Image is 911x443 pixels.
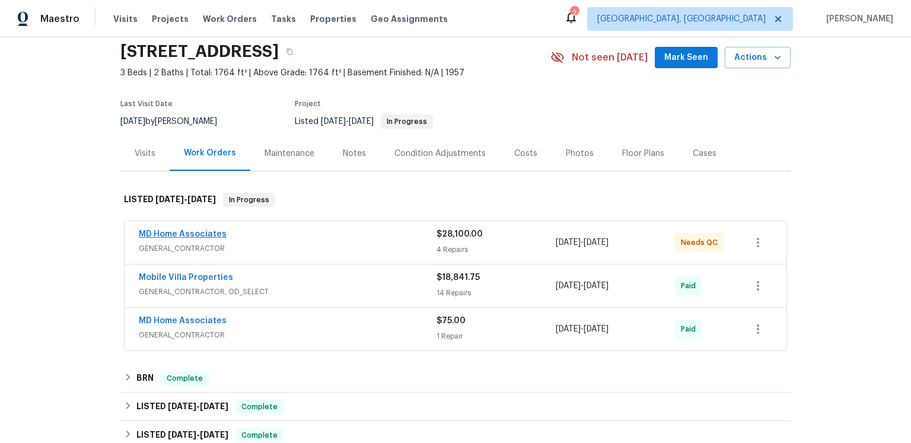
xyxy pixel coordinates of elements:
div: by [PERSON_NAME] [120,114,231,129]
span: [DATE] [321,117,346,126]
div: BRN Complete [120,364,791,393]
span: [DATE] [556,325,581,333]
a: MD Home Associates [139,317,227,325]
button: Actions [725,47,791,69]
span: 3 Beds | 2 Baths | Total: 1764 ft² | Above Grade: 1764 ft² | Basement Finished: N/A | 1957 [120,67,550,79]
span: - [155,195,216,203]
span: Not seen [DATE] [572,52,648,63]
div: Work Orders [184,147,236,159]
span: [DATE] [200,402,228,410]
span: [DATE] [168,402,196,410]
span: Project [295,100,321,107]
div: Maintenance [265,148,314,160]
span: Projects [152,13,189,25]
span: [DATE] [584,325,609,333]
div: Visits [135,148,155,160]
div: 14 Repairs [437,287,556,299]
span: [DATE] [556,282,581,290]
span: [DATE] [584,282,609,290]
span: - [556,237,609,248]
span: Mark Seen [664,50,708,65]
span: - [556,323,609,335]
span: [DATE] [584,238,609,247]
span: Paid [681,323,700,335]
span: - [168,431,228,439]
span: GENERAL_CONTRACTOR [139,243,437,254]
h6: LISTED [124,193,216,207]
span: Needs QC [681,237,722,248]
a: Mobile Villa Properties [139,273,233,282]
div: LISTED [DATE]-[DATE]Complete [120,393,791,421]
h6: BRN [136,371,154,385]
span: GENERAL_CONTRACTOR [139,329,437,341]
span: Last Visit Date [120,100,173,107]
span: Maestro [40,13,79,25]
span: [DATE] [120,117,145,126]
div: 2 [570,7,578,19]
button: Copy Address [279,41,300,62]
h6: LISTED [136,400,228,414]
span: Paid [681,280,700,292]
div: Photos [566,148,594,160]
button: Mark Seen [655,47,718,69]
span: Tasks [271,15,296,23]
div: Condition Adjustments [394,148,486,160]
span: [DATE] [187,195,216,203]
span: In Progress [224,194,274,206]
div: Floor Plans [622,148,664,160]
div: Notes [343,148,366,160]
div: Cases [693,148,716,160]
span: Geo Assignments [371,13,448,25]
span: $75.00 [437,317,466,325]
span: - [321,117,374,126]
span: - [168,402,228,410]
span: GENERAL_CONTRACTOR, OD_SELECT [139,286,437,298]
div: 4 Repairs [437,244,556,256]
div: 1 Repair [437,330,556,342]
span: Actions [734,50,781,65]
span: [DATE] [556,238,581,247]
a: MD Home Associates [139,230,227,238]
span: [PERSON_NAME] [821,13,893,25]
span: [DATE] [155,195,184,203]
span: Visits [113,13,138,25]
span: $28,100.00 [437,230,483,238]
div: LISTED [DATE]-[DATE]In Progress [120,181,791,219]
h2: [STREET_ADDRESS] [120,46,279,58]
span: [DATE] [200,431,228,439]
span: Complete [162,372,208,384]
span: Listed [295,117,433,126]
h6: LISTED [136,428,228,442]
span: In Progress [382,118,432,125]
div: Costs [514,148,537,160]
span: Work Orders [203,13,257,25]
span: Complete [237,429,282,441]
span: [DATE] [349,117,374,126]
span: Complete [237,401,282,413]
span: $18,841.75 [437,273,480,282]
span: [GEOGRAPHIC_DATA], [GEOGRAPHIC_DATA] [597,13,766,25]
span: [DATE] [168,431,196,439]
span: - [556,280,609,292]
span: Properties [310,13,356,25]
